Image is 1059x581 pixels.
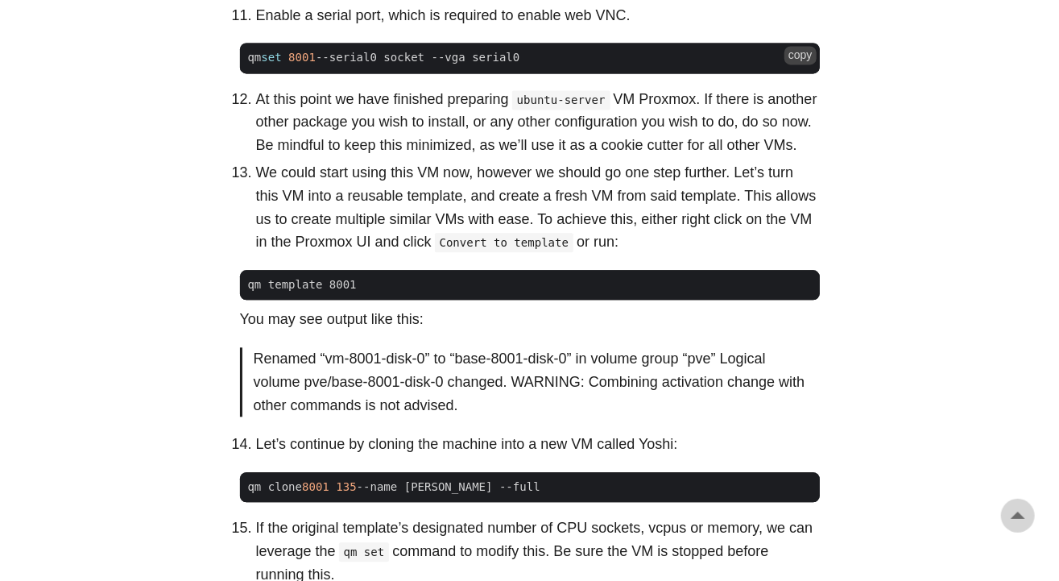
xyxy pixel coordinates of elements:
p: You may see output like this: [240,308,820,331]
code: Convert to template [435,233,574,252]
span: qm --serial0 socket --vga serial0 [240,49,528,66]
li: Let’s continue by cloning the machine into a new VM called Yoshi: [256,433,820,456]
span: set [261,51,281,64]
code: qm set [339,542,390,562]
span: 8001 [302,480,329,493]
code: ubuntu-server [512,90,610,110]
p: We could start using this VM now, however we should go one step further. Let’s turn this VM into ... [256,161,820,254]
span: 8001 [288,51,316,64]
li: Enable a serial port, which is required to enable web VNC. [256,4,820,27]
span: 135 [336,480,356,493]
a: go to top [1001,499,1035,533]
button: copy [784,46,817,64]
span: qm clone --name [PERSON_NAME] --full [240,479,548,496]
p: Renamed “vm-8001-disk-0” to “base-8001-disk-0” in volume group “pve” Logical volume pve/base-8001... [254,347,809,417]
span: qm template 8001 [248,278,357,291]
p: At this point we have finished preparing VM Proxmox. If there is another other package you wish t... [256,88,820,157]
